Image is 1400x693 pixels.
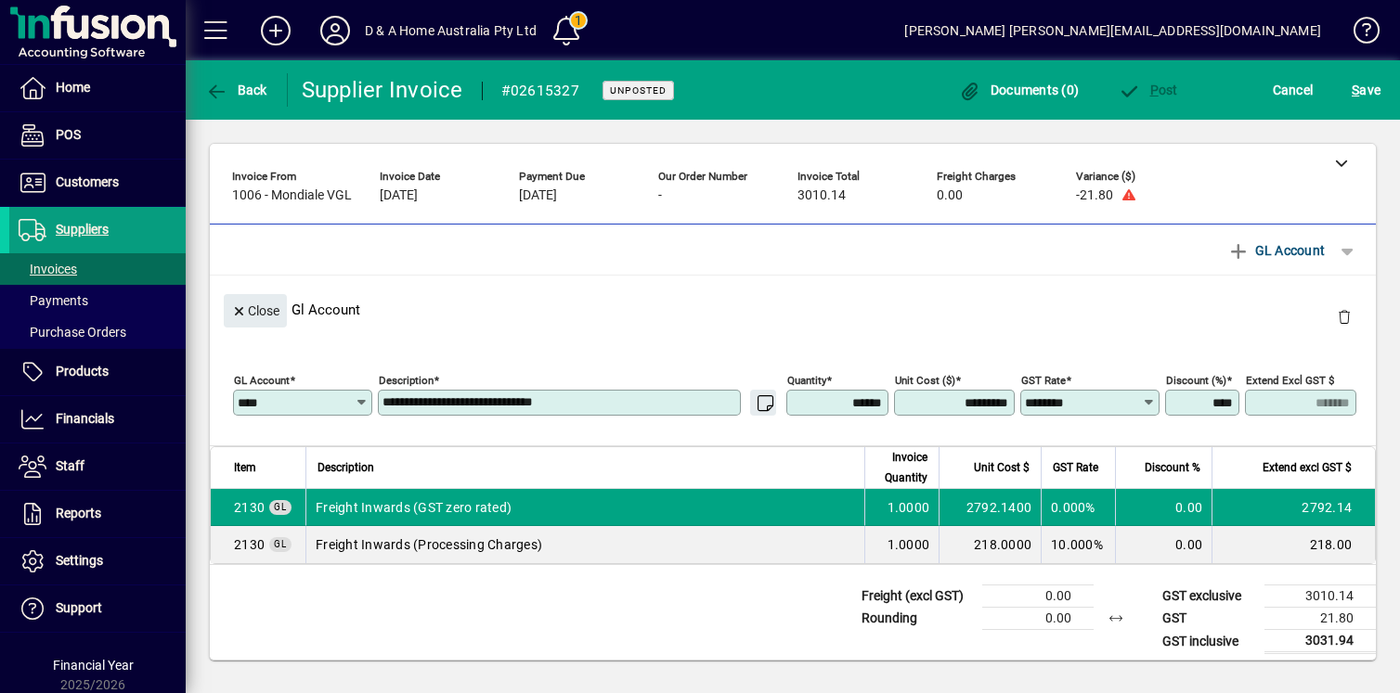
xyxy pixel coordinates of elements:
[1150,83,1159,97] span: P
[19,293,88,308] span: Payments
[234,374,290,387] mat-label: GL Account
[519,188,557,203] span: [DATE]
[365,16,537,45] div: D & A Home Australia Pty Ltd
[246,14,305,47] button: Add
[9,285,186,316] a: Payments
[1115,526,1212,563] td: 0.00
[1166,374,1226,387] mat-label: Discount (%)
[224,294,287,327] button: Close
[9,316,186,348] a: Purchase Orders
[1352,83,1359,97] span: S
[1113,73,1183,107] button: Post
[982,608,1094,630] td: 0.00
[56,600,102,615] span: Support
[1347,73,1385,107] button: Save
[937,188,963,203] span: 0.00
[9,65,186,111] a: Home
[234,498,265,517] span: Freight Inwards
[958,83,1079,97] span: Documents (0)
[186,73,288,107] app-page-header-button: Back
[895,374,955,387] mat-label: Unit Cost ($)
[974,457,1030,478] span: Unit Cost $
[1153,585,1264,608] td: GST exclusive
[232,188,352,203] span: 1006 - Mondiale VGL
[53,658,134,673] span: Financial Year
[864,526,939,563] td: 1.0000
[939,526,1041,563] td: 218.0000
[234,457,256,478] span: Item
[56,364,109,379] span: Products
[953,73,1083,107] button: Documents (0)
[9,396,186,443] a: Financials
[56,411,114,426] span: Financials
[1053,457,1098,478] span: GST Rate
[1227,236,1325,265] span: GL Account
[9,443,186,490] a: Staff
[1273,75,1314,105] span: Cancel
[210,276,1376,343] div: Gl Account
[1264,630,1376,653] td: 3031.94
[379,374,434,387] mat-label: Description
[1212,526,1375,563] td: 218.00
[1145,457,1200,478] span: Discount %
[1264,585,1376,608] td: 3010.14
[1340,4,1377,64] a: Knowledge Base
[19,325,126,340] span: Purchase Orders
[797,188,846,203] span: 3010.14
[982,585,1094,608] td: 0.00
[1118,83,1178,97] span: ost
[1264,608,1376,630] td: 21.80
[56,458,84,473] span: Staff
[1021,374,1066,387] mat-label: GST rate
[9,112,186,159] a: POS
[201,73,272,107] button: Back
[231,296,279,327] span: Close
[1322,308,1367,325] app-page-header-button: Delete
[1212,489,1375,526] td: 2792.14
[904,16,1321,45] div: [PERSON_NAME] [PERSON_NAME][EMAIL_ADDRESS][DOMAIN_NAME]
[56,174,119,189] span: Customers
[302,75,463,105] div: Supplier Invoice
[274,502,287,512] span: GL
[1153,608,1264,630] td: GST
[56,80,90,95] span: Home
[1041,489,1115,526] td: 0.000%
[501,76,579,106] div: #02615327
[9,538,186,584] a: Settings
[380,188,418,203] span: [DATE]
[1153,630,1264,653] td: GST inclusive
[876,447,927,488] span: Invoice Quantity
[9,491,186,537] a: Reports
[610,84,667,96] span: Unposted
[9,253,186,285] a: Invoices
[305,489,864,526] td: Freight Inwards (GST zero rated)
[9,160,186,206] a: Customers
[1352,75,1381,105] span: ave
[658,188,662,203] span: -
[1268,73,1318,107] button: Cancel
[56,506,101,520] span: Reports
[219,302,292,318] app-page-header-button: Close
[56,553,103,568] span: Settings
[305,14,365,47] button: Profile
[1246,374,1334,387] mat-label: Extend excl GST $
[939,489,1041,526] td: 2792.1400
[9,585,186,632] a: Support
[1263,457,1352,478] span: Extend excl GST $
[1322,294,1367,339] button: Delete
[318,457,374,478] span: Description
[9,349,186,395] a: Products
[56,222,109,237] span: Suppliers
[274,539,287,549] span: GL
[1115,489,1212,526] td: 0.00
[205,83,267,97] span: Back
[234,535,265,554] span: Freight Inwards
[852,585,982,608] td: Freight (excl GST)
[19,262,77,276] span: Invoices
[852,608,982,630] td: Rounding
[56,127,81,142] span: POS
[305,526,864,563] td: Freight Inwards (Processing Charges)
[787,374,826,387] mat-label: Quantity
[1076,188,1113,203] span: -21.80
[864,489,939,526] td: 1.0000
